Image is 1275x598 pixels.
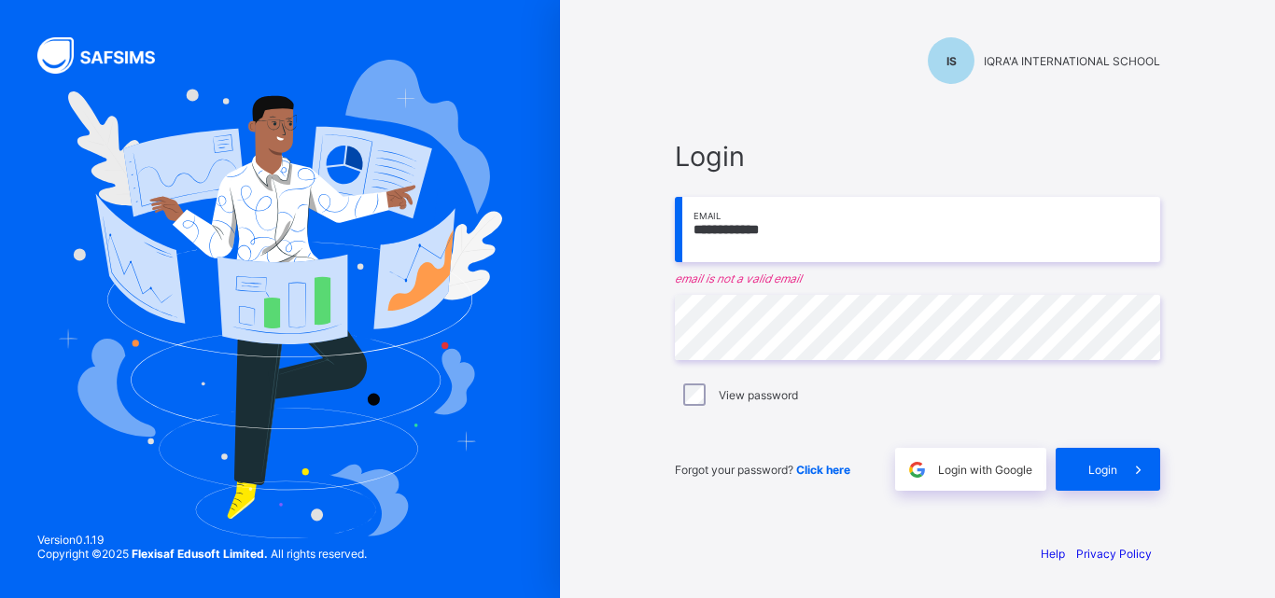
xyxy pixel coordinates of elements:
label: View password [719,388,798,402]
span: Login with Google [938,463,1032,477]
span: Forgot your password? [675,463,850,477]
span: Copyright © 2025 All rights reserved. [37,547,367,561]
a: Help [1041,547,1065,561]
img: SAFSIMS Logo [37,37,177,74]
a: Click here [796,463,850,477]
em: email is not a valid email [675,271,1160,285]
span: IQRA'A INTERNATIONAL SCHOOL [984,54,1160,68]
span: Login [1088,463,1117,477]
span: Version 0.1.19 [37,533,367,547]
span: Login [675,140,1160,173]
img: Hero Image [58,60,502,537]
a: Privacy Policy [1076,547,1152,561]
strong: Flexisaf Edusoft Limited. [132,547,268,561]
img: google.396cfc9801f0270233282035f929180a.svg [906,459,928,480]
span: IS [946,54,957,68]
